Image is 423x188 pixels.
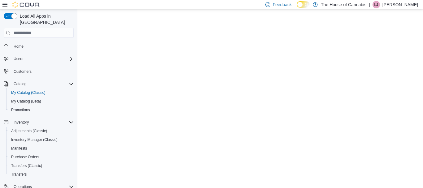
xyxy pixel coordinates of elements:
[11,137,58,142] span: Inventory Manager (Classic)
[14,44,24,49] span: Home
[11,55,26,63] button: Users
[9,171,29,178] a: Transfers
[9,136,60,143] a: Inventory Manager (Classic)
[9,89,48,96] a: My Catalog (Classic)
[373,1,380,8] div: Liam Jefferson
[382,1,418,8] p: [PERSON_NAME]
[9,89,74,96] span: My Catalog (Classic)
[11,163,42,168] span: Transfers (Classic)
[11,42,74,50] span: Home
[1,55,76,63] button: Users
[11,90,46,95] span: My Catalog (Classic)
[9,145,29,152] a: Manifests
[9,106,33,114] a: Promotions
[9,162,45,169] a: Transfers (Classic)
[14,81,26,86] span: Catalog
[9,127,50,135] a: Adjustments (Classic)
[14,120,29,125] span: Inventory
[6,153,76,161] button: Purchase Orders
[9,106,74,114] span: Promotions
[6,161,76,170] button: Transfers (Classic)
[9,145,74,152] span: Manifests
[1,42,76,50] button: Home
[11,68,74,75] span: Customers
[11,119,31,126] button: Inventory
[374,1,378,8] span: LJ
[11,119,74,126] span: Inventory
[1,80,76,88] button: Catalog
[321,1,366,8] p: The House of Cannabis
[9,98,44,105] a: My Catalog (Beta)
[6,127,76,135] button: Adjustments (Classic)
[11,99,41,104] span: My Catalog (Beta)
[11,80,29,88] button: Catalog
[9,98,74,105] span: My Catalog (Beta)
[297,1,310,8] input: Dark Mode
[11,80,74,88] span: Catalog
[14,56,23,61] span: Users
[273,2,292,8] span: Feedback
[1,67,76,76] button: Customers
[9,136,74,143] span: Inventory Manager (Classic)
[11,55,74,63] span: Users
[11,146,27,151] span: Manifests
[9,171,74,178] span: Transfers
[6,144,76,153] button: Manifests
[9,153,42,161] a: Purchase Orders
[11,107,30,112] span: Promotions
[6,88,76,97] button: My Catalog (Classic)
[6,135,76,144] button: Inventory Manager (Classic)
[6,170,76,179] button: Transfers
[9,153,74,161] span: Purchase Orders
[369,1,370,8] p: |
[11,172,27,177] span: Transfers
[17,13,74,25] span: Load All Apps in [GEOGRAPHIC_DATA]
[11,68,34,75] a: Customers
[9,162,74,169] span: Transfers (Classic)
[9,127,74,135] span: Adjustments (Classic)
[11,43,26,50] a: Home
[12,2,40,8] img: Cova
[11,129,47,133] span: Adjustments (Classic)
[11,155,39,160] span: Purchase Orders
[1,118,76,127] button: Inventory
[14,69,32,74] span: Customers
[6,97,76,106] button: My Catalog (Beta)
[6,106,76,114] button: Promotions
